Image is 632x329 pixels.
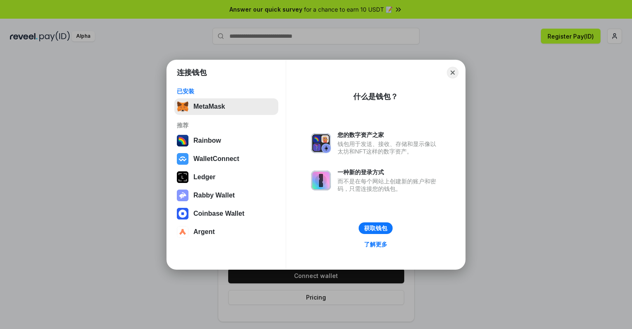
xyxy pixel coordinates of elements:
div: MetaMask [193,103,225,110]
div: Coinbase Wallet [193,210,244,217]
div: 而不是在每个网站上创建新的账户和密码，只需连接您的钱包。 [338,178,440,193]
button: WalletConnect [174,151,278,167]
button: MetaMask [174,98,278,115]
button: 获取钱包 [359,222,393,234]
button: Rabby Wallet [174,187,278,204]
button: Close [447,67,458,78]
div: 一种新的登录方式 [338,168,440,176]
div: 钱包用于发送、接收、存储和显示像以太坊和NFT这样的数字资产。 [338,140,440,155]
div: WalletConnect [193,155,239,163]
img: svg+xml,%3Csvg%20xmlns%3D%22http%3A%2F%2Fwww.w3.org%2F2000%2Fsvg%22%20width%3D%2228%22%20height%3... [177,171,188,183]
img: svg+xml,%3Csvg%20width%3D%2228%22%20height%3D%2228%22%20viewBox%3D%220%200%2028%2028%22%20fill%3D... [177,226,188,238]
div: 已安装 [177,88,276,95]
img: svg+xml,%3Csvg%20xmlns%3D%22http%3A%2F%2Fwww.w3.org%2F2000%2Fsvg%22%20fill%3D%22none%22%20viewBox... [311,171,331,190]
a: 了解更多 [359,239,392,250]
div: Rainbow [193,137,221,144]
button: Argent [174,224,278,240]
img: svg+xml,%3Csvg%20xmlns%3D%22http%3A%2F%2Fwww.w3.org%2F2000%2Fsvg%22%20fill%3D%22none%22%20viewBox... [311,133,331,153]
h1: 连接钱包 [177,68,207,78]
div: 您的数字资产之家 [338,131,440,139]
button: Rainbow [174,132,278,149]
div: 什么是钱包？ [353,92,398,102]
button: Ledger [174,169,278,185]
button: Coinbase Wallet [174,205,278,222]
div: Argent [193,228,215,236]
img: svg+xml,%3Csvg%20fill%3D%22none%22%20height%3D%2233%22%20viewBox%3D%220%200%2035%2033%22%20width%... [177,101,188,112]
div: 获取钱包 [364,224,387,232]
div: Ledger [193,173,215,181]
img: svg+xml,%3Csvg%20width%3D%2228%22%20height%3D%2228%22%20viewBox%3D%220%200%2028%2028%22%20fill%3D... [177,153,188,165]
div: 推荐 [177,122,276,129]
div: 了解更多 [364,241,387,248]
img: svg+xml,%3Csvg%20width%3D%2228%22%20height%3D%2228%22%20viewBox%3D%220%200%2028%2028%22%20fill%3D... [177,208,188,219]
img: svg+xml,%3Csvg%20width%3D%22120%22%20height%3D%22120%22%20viewBox%3D%220%200%20120%20120%22%20fil... [177,135,188,146]
img: svg+xml,%3Csvg%20xmlns%3D%22http%3A%2F%2Fwww.w3.org%2F2000%2Fsvg%22%20fill%3D%22none%22%20viewBox... [177,190,188,201]
div: Rabby Wallet [193,192,235,199]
